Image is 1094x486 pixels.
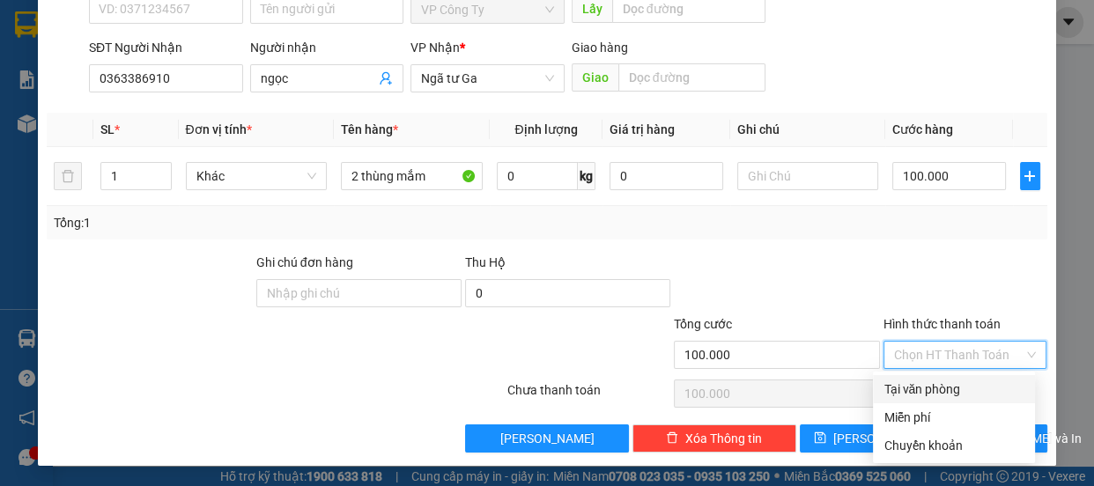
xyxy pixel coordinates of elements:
span: delete [666,431,678,445]
span: Xóa Thông tin [685,429,762,448]
span: user-add [379,71,393,85]
span: VP [GEOGRAPHIC_DATA] - [7,123,210,157]
button: [PERSON_NAME] [465,424,629,453]
label: Hình thức thanh toán [883,317,1001,331]
span: Tổng cước [674,317,732,331]
span: Tên hàng [341,122,398,136]
span: VP Nhận [410,40,460,55]
span: Định lượng [514,122,577,136]
span: Giá trị hàng [610,122,675,136]
input: VD: Bàn, Ghế [341,162,483,190]
span: VP Công Ty - [33,101,113,118]
span: SL [100,122,115,136]
span: Ngã tư Ga [421,65,554,92]
div: SĐT Người Nhận [89,38,243,57]
span: Thu Hộ [465,255,506,269]
strong: CÔNG TY CP BÌNH TÂM [63,10,239,59]
button: delete [54,162,82,190]
span: Giao hàng [572,40,628,55]
img: logo [7,13,60,92]
div: Tổng: 1 [54,213,424,232]
div: Người nhận [250,38,404,57]
span: kg [578,162,595,190]
input: 0 [610,162,723,190]
div: Chuyển khoản [883,436,1024,455]
span: [PERSON_NAME] [833,429,928,448]
button: printer[PERSON_NAME] và In [925,424,1046,453]
input: Ghi Chú [737,162,879,190]
button: save[PERSON_NAME] [800,424,921,453]
span: 0988 594 111 [63,62,231,95]
button: plus [1020,162,1040,190]
span: Nhận: [7,123,210,157]
div: Tại văn phòng [883,379,1024,399]
span: VP Công Ty ĐT: [63,62,231,95]
input: Ghi chú đơn hàng [256,279,462,307]
span: Giao [572,63,618,92]
input: Dọc đường [618,63,765,92]
span: Đơn vị tính [186,122,252,136]
span: save [814,431,826,445]
span: plus [1021,169,1039,183]
span: [PERSON_NAME] [500,429,595,448]
div: Chưa thanh toán [506,380,673,411]
span: Gửi: [7,101,33,118]
label: Ghi chú đơn hàng [256,255,353,269]
div: Miễn phí [883,408,1024,427]
span: Cước hàng [892,122,953,136]
span: Khác [196,163,317,189]
th: Ghi chú [730,113,886,147]
button: deleteXóa Thông tin [632,424,796,453]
